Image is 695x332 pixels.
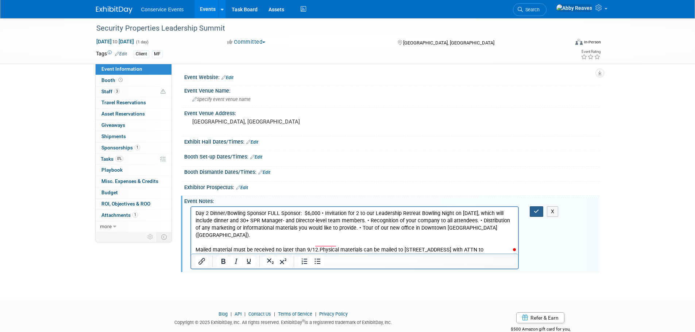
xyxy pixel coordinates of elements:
[114,89,120,94] span: 3
[101,156,123,162] span: Tasks
[243,311,247,317] span: |
[575,39,583,45] img: Format-Inperson.png
[96,109,171,120] a: Asset Reservations
[96,6,132,13] img: ExhibitDay
[132,212,138,218] span: 1
[96,221,171,232] a: more
[319,311,348,317] a: Privacy Policy
[96,317,471,326] div: Copyright © 2025 ExhibitDay, Inc. All rights reserved. ExhibitDay is a registered trademark of Ex...
[277,256,289,266] button: Superscript
[135,145,140,150] span: 1
[96,97,171,108] a: Travel Reservations
[96,64,171,75] a: Event Information
[4,3,323,32] p: Day 2 Dinner/Bowling Sponsor FULL Sponsor: $6,000 • Invitation for 2 to our Leadership Retreat Bo...
[258,170,270,175] a: Edit
[96,131,171,142] a: Shipments
[134,50,149,58] div: Client
[248,311,271,317] a: Contact Us
[403,40,494,46] span: [GEOGRAPHIC_DATA], [GEOGRAPHIC_DATA]
[302,319,305,323] sup: ®
[192,118,349,125] pre: [GEOGRAPHIC_DATA], [GEOGRAPHIC_DATA]
[101,190,118,195] span: Budget
[219,311,228,317] a: Blog
[191,207,518,254] iframe: Rich Text Area
[96,38,134,45] span: [DATE] [DATE]
[246,140,258,145] a: Edit
[221,75,233,80] a: Edit
[184,136,599,146] div: Exhibit Hall Dates/Times:
[513,3,547,16] a: Search
[184,167,599,176] div: Booth Dismantle Dates/Times:
[101,167,123,173] span: Playbook
[157,232,171,242] td: Toggle Event Tabs
[100,223,112,229] span: more
[101,122,125,128] span: Giveaways
[101,133,126,139] span: Shipments
[101,89,120,94] span: Staff
[96,165,171,176] a: Playbook
[96,120,171,131] a: Giveaways
[526,38,601,49] div: Event Format
[96,210,171,221] a: Attachments1
[236,185,248,190] a: Edit
[101,212,138,218] span: Attachments
[4,3,324,54] body: To enrich screen reader interactions, please activate Accessibility in Grammarly extension settings
[250,155,262,160] a: Edit
[272,311,277,317] span: |
[581,50,601,54] div: Event Rating
[101,111,145,117] span: Asset Reservations
[152,50,163,58] div: MF
[96,199,171,210] a: ROI, Objectives & ROO
[101,99,146,105] span: Travel Reservations
[547,206,559,217] button: X
[94,22,558,35] div: Security Properties Leadership Summit
[96,50,127,58] td: Tags
[115,156,123,161] span: 0%
[135,40,148,44] span: (1 day)
[516,312,564,323] a: Refer & Earn
[184,151,599,161] div: Booth Set-up Dates/Times:
[96,154,171,165] a: Tasks0%
[313,311,318,317] span: |
[161,89,166,95] span: Potential Scheduling Conflict -- at least one attendee is tagged in another overlapping event.
[230,256,242,266] button: Italic
[192,97,251,102] span: Specify event venue name
[556,4,592,12] img: Abby Reaves
[278,311,312,317] a: Terms of Service
[141,7,184,12] span: Conservice Events
[229,311,233,317] span: |
[235,311,242,317] a: API
[184,85,599,94] div: Event Venue Name:
[96,176,171,187] a: Misc. Expenses & Credits
[101,145,140,151] span: Sponsorships
[196,256,208,266] button: Insert/edit link
[117,77,124,83] span: Booth not reserved yet
[225,38,268,46] button: Committed
[184,108,599,117] div: Event Venue Address:
[101,201,150,207] span: ROI, Objectives & ROO
[584,39,601,45] div: In-Person
[184,196,599,205] div: Event Notes:
[101,66,142,72] span: Event Information
[523,7,540,12] span: Search
[243,256,255,266] button: Underline
[4,39,323,54] p: Mailed material must be received no later than 9/12.Physical materials can be mailed to [STREET_A...
[311,256,324,266] button: Bullet list
[144,232,157,242] td: Personalize Event Tab Strip
[96,142,171,153] a: Sponsorships1
[217,256,229,266] button: Bold
[96,75,171,86] a: Booth
[101,178,158,184] span: Misc. Expenses & Credits
[264,256,277,266] button: Subscript
[96,187,171,198] a: Budget
[115,51,127,56] a: Edit
[184,182,599,191] div: Exhibitor Prospectus:
[96,86,171,97] a: Staff3
[298,256,311,266] button: Numbered list
[101,77,124,83] span: Booth
[112,39,119,44] span: to
[184,72,599,81] div: Event Website:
